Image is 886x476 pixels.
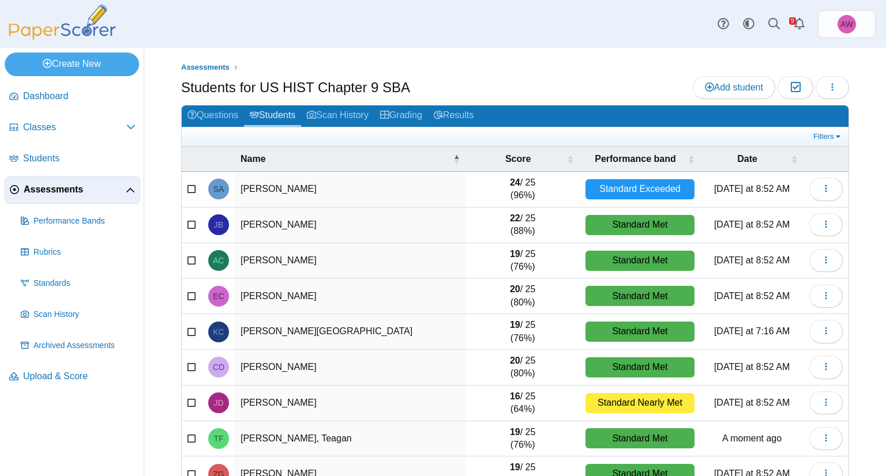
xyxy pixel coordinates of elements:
b: 19 [510,320,520,330]
img: PaperScorer [5,5,120,40]
td: [PERSON_NAME] [235,278,465,314]
td: [PERSON_NAME], Teagan [235,421,465,457]
time: Oct 3, 2025 at 8:52 AM [714,291,790,301]
span: Name : Activate to invert sorting [453,153,460,165]
b: 24 [510,177,520,187]
a: Create New [5,52,139,75]
a: Rubrics [16,239,140,266]
span: Score : Activate to sort [567,153,574,165]
a: Assessments [178,61,232,75]
span: Joseph Desbin [213,399,223,407]
td: / 25 (88%) [465,207,579,243]
span: Standards [33,278,136,289]
a: Students [5,145,140,173]
div: Standard Met [585,251,694,271]
span: Assessments [24,183,126,196]
span: Sonny Arrietta [213,185,224,193]
time: Oct 9, 2025 at 7:27 AM [722,433,782,443]
time: Oct 3, 2025 at 8:52 AM [714,398,790,407]
b: 19 [510,462,520,472]
time: Oct 3, 2025 at 8:52 AM [714,255,790,265]
a: PaperScorer [5,32,120,41]
span: Jeremiah Brassfield [214,221,223,229]
a: Students [244,105,301,127]
span: Angelo Cesa [213,256,224,265]
div: Standard Met [585,215,694,235]
a: Assessments [5,176,140,204]
span: Performance band : Activate to sort [688,153,694,165]
span: Score [471,153,564,165]
div: Standard Met [585,286,694,306]
a: Scan History [301,105,374,127]
a: Add student [693,76,775,99]
span: Rubrics [33,247,136,258]
td: / 25 (80%) [465,350,579,386]
span: Performance band [585,153,685,165]
span: Teagan Fishel [213,435,223,443]
a: Scan History [16,301,140,328]
time: Oct 3, 2025 at 8:52 AM [714,184,790,194]
td: [PERSON_NAME] [235,386,465,421]
a: Alerts [787,12,812,37]
div: Standard Met [585,357,694,377]
td: [PERSON_NAME] [235,350,465,386]
b: 20 [510,356,520,365]
span: Upload & Score [23,370,136,383]
time: Oct 3, 2025 at 8:52 AM [714,220,790,229]
a: Standards [16,270,140,297]
span: Classes [23,121,126,134]
a: Dashboard [5,83,140,111]
a: Upload & Score [5,363,140,391]
div: Standard Met [585,322,694,342]
span: Dashboard [23,90,136,103]
h1: Students for US HIST Chapter 9 SBA [181,78,410,97]
a: Classes [5,114,140,142]
span: Adam Williams [838,15,856,33]
span: Assessments [181,63,230,71]
td: / 25 (76%) [465,243,579,279]
td: / 25 (76%) [465,421,579,457]
td: [PERSON_NAME] [235,172,465,207]
span: Date : Activate to sort [791,153,798,165]
div: Standard Met [585,428,694,448]
td: / 25 (96%) [465,172,579,207]
a: Grading [374,105,428,127]
span: Date [706,153,789,165]
span: Performance Bands [33,216,136,227]
a: Archived Assessments [16,332,140,360]
span: Students [23,152,136,165]
b: 16 [510,391,520,401]
b: 19 [510,249,520,259]
td: [PERSON_NAME][GEOGRAPHIC_DATA] [235,314,465,350]
time: Oct 8, 2025 at 7:16 AM [714,326,790,336]
a: Adam Williams [818,10,876,38]
span: Add student [705,82,763,92]
span: Adam Williams [840,20,853,28]
b: 19 [510,427,520,437]
b: 22 [510,213,520,223]
a: Performance Bands [16,207,140,235]
a: Filters [810,131,846,142]
span: Name [241,153,450,165]
div: Standard Exceeded [585,179,694,199]
span: Archived Assessments [33,340,136,352]
span: Kent Collier [213,328,224,336]
span: Cameron Davis [213,363,224,371]
td: / 25 (80%) [465,278,579,314]
div: Standard Nearly Met [585,393,694,413]
time: Oct 3, 2025 at 8:52 AM [714,362,790,372]
span: Eric Charmley [213,292,224,300]
td: [PERSON_NAME] [235,207,465,243]
a: Questions [182,105,244,127]
a: Results [428,105,479,127]
td: / 25 (64%) [465,386,579,421]
td: [PERSON_NAME] [235,243,465,279]
td: / 25 (76%) [465,314,579,350]
span: Scan History [33,309,136,320]
b: 20 [510,284,520,294]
